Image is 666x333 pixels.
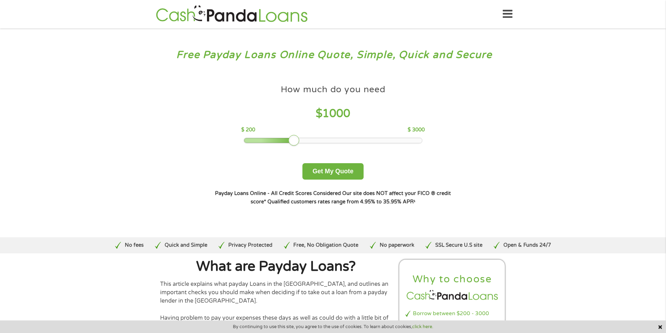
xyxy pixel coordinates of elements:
a: click here. [412,324,433,330]
img: GetLoanNow Logo [154,4,310,24]
p: No fees [125,241,144,249]
h4: $ [241,107,425,121]
li: Borrow between $200 - 3000 [405,310,500,318]
h3: Free Payday Loans Online Quote, Simple, Quick and Secure [20,49,646,61]
strong: Qualified customers rates range from 4.95% to 35.95% APR¹ [267,199,415,205]
p: Privacy Protected [228,241,272,249]
p: Open & Funds 24/7 [503,241,551,249]
button: Get My Quote [302,163,364,180]
p: Quick and Simple [165,241,207,249]
p: No paperwork [380,241,414,249]
p: Free, No Obligation Quote [293,241,358,249]
p: This article explains what payday Loans in the [GEOGRAPHIC_DATA], and outlines an important check... [160,280,392,305]
h4: How much do you need [281,84,386,95]
strong: Our site does NOT affect your FICO ® credit score* [251,190,451,205]
p: Having problem to pay your expenses these days as well as could do with a little bit of cash to l... [160,314,392,331]
h1: What are Payday Loans? [160,260,392,274]
p: SSL Secure U.S site [435,241,482,249]
p: $ 3000 [408,126,425,134]
p: $ 200 [241,126,255,134]
strong: Payday Loans Online - All Credit Scores Considered [215,190,341,196]
span: By continuing to use this site, you agree to the use of cookies. To learn about cookies, [233,324,433,329]
span: 1000 [322,107,350,120]
h2: Why to choose [405,273,500,286]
